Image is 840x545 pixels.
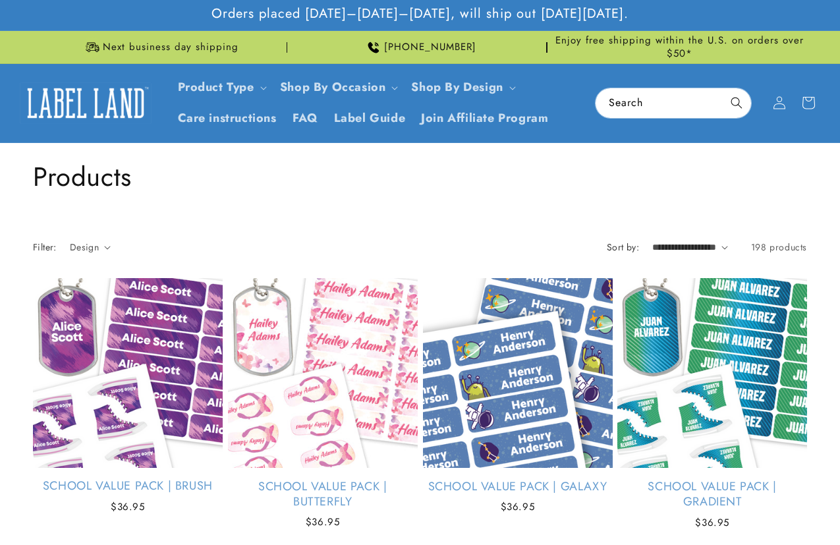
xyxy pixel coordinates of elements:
[280,80,386,95] span: Shop By Occasion
[33,159,807,194] h1: Products
[411,78,503,96] a: Shop By Design
[103,41,238,54] span: Next business day shipping
[423,479,613,494] a: School Value Pack | Galaxy
[33,31,287,63] div: Announcement
[293,31,547,63] div: Announcement
[20,82,152,123] img: Label Land
[170,72,272,103] summary: Product Type
[272,72,404,103] summary: Shop By Occasion
[553,31,807,63] div: Announcement
[33,478,223,494] a: School Value Pack | Brush
[617,479,807,510] a: School Value Pack | Gradient
[178,78,254,96] a: Product Type
[553,34,807,60] span: Enjoy free shipping within the U.S. on orders over $50*
[211,5,629,22] span: Orders placed [DATE]–[DATE]–[DATE], will ship out [DATE][DATE].
[285,103,326,134] a: FAQ
[170,103,285,134] a: Care instructions
[293,111,318,126] span: FAQ
[722,88,751,117] button: Search
[421,111,548,126] span: Join Affiliate Program
[326,103,414,134] a: Label Guide
[15,78,157,129] a: Label Land
[228,479,418,510] a: School Value Pack | Butterfly
[403,72,520,103] summary: Shop By Design
[607,241,639,254] label: Sort by:
[751,241,807,254] span: 198 products
[70,241,111,254] summary: Design (0 selected)
[33,241,57,254] h2: Filter:
[70,241,99,254] span: Design
[384,41,476,54] span: [PHONE_NUMBER]
[413,103,556,134] a: Join Affiliate Program
[334,111,406,126] span: Label Guide
[178,111,277,126] span: Care instructions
